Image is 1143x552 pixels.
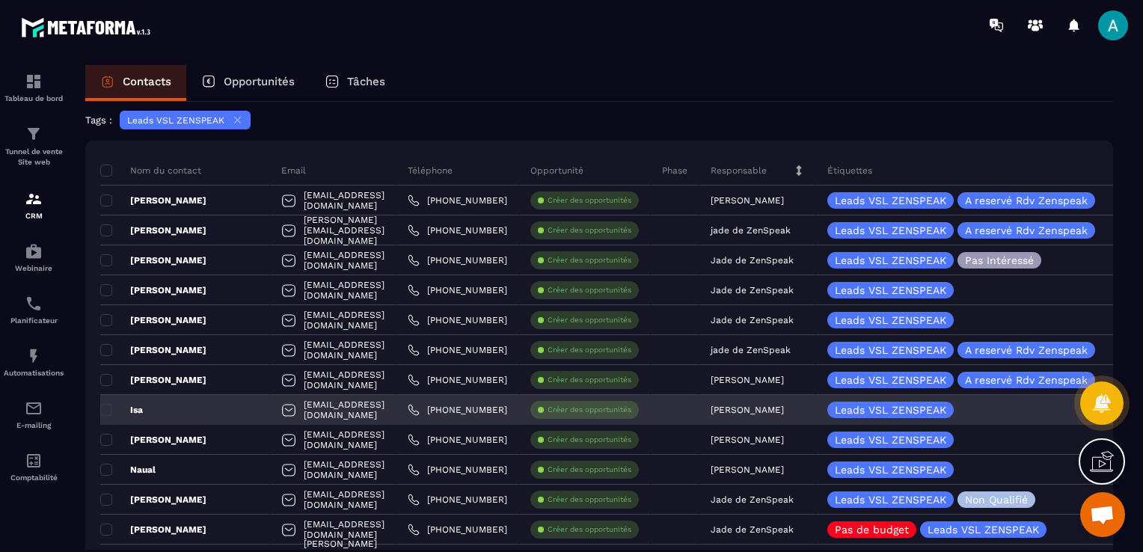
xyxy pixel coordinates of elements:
a: Tâches [310,65,400,101]
img: email [25,399,43,417]
a: emailemailE-mailing [4,388,64,441]
p: Opportunité [530,165,583,177]
p: Planificateur [4,316,64,325]
a: formationformationCRM [4,179,64,231]
p: Créer des opportunités [548,435,631,445]
p: Leads VSL ZENSPEAK [928,524,1039,535]
a: [PHONE_NUMBER] [408,254,507,266]
p: A reservé Rdv Zenspeak [965,225,1088,236]
p: A reservé Rdv Zenspeak [965,375,1088,385]
p: Leads VSL ZENSPEAK [835,345,946,355]
p: Créer des opportunités [548,345,631,355]
p: Pas Intéressé [965,255,1034,266]
a: [PHONE_NUMBER] [408,464,507,476]
p: CRM [4,212,64,220]
img: automations [25,347,43,365]
p: Créer des opportunités [548,285,631,295]
img: formation [25,125,43,143]
p: A reservé Rdv Zenspeak [965,195,1088,206]
p: Leads VSL ZENSPEAK [835,225,946,236]
p: Nom du contact [100,165,201,177]
p: Jade de ZenSpeak [711,255,794,266]
p: [PERSON_NAME] [100,374,206,386]
p: Isa [100,404,143,416]
p: Jade de ZenSpeak [711,315,794,325]
p: Leads VSL ZENSPEAK [835,195,946,206]
a: [PHONE_NUMBER] [408,284,507,296]
a: Opportunités [186,65,310,101]
a: [PHONE_NUMBER] [408,374,507,386]
p: Créer des opportunités [548,524,631,535]
p: [PERSON_NAME] [100,254,206,266]
a: [PHONE_NUMBER] [408,314,507,326]
p: Jade de ZenSpeak [711,524,794,535]
p: Tableau de bord [4,94,64,102]
a: [PHONE_NUMBER] [408,404,507,416]
p: Email [281,165,306,177]
p: Leads VSL ZENSPEAK [835,255,946,266]
img: formation [25,190,43,208]
img: accountant [25,452,43,470]
img: automations [25,242,43,260]
img: scheduler [25,295,43,313]
p: Naual [100,464,156,476]
p: Comptabilité [4,473,64,482]
p: Leads VSL ZENSPEAK [835,494,946,505]
p: Webinaire [4,264,64,272]
p: [PERSON_NAME] [100,314,206,326]
a: [PHONE_NUMBER] [408,224,507,236]
img: logo [21,13,156,41]
p: [PERSON_NAME] [711,195,784,206]
p: Phase [662,165,687,177]
p: [PERSON_NAME] [100,344,206,356]
p: Créer des opportunités [548,225,631,236]
p: Leads VSL ZENSPEAK [835,285,946,295]
p: Leads VSL ZENSPEAK [835,315,946,325]
p: [PERSON_NAME] [100,194,206,206]
p: Créer des opportunités [548,494,631,505]
p: [PERSON_NAME] [100,434,206,446]
p: Leads VSL ZENSPEAK [835,464,946,475]
a: automationsautomationsAutomatisations [4,336,64,388]
a: automationsautomationsWebinaire [4,231,64,283]
p: [PERSON_NAME] [100,494,206,506]
a: [PHONE_NUMBER] [408,434,507,446]
p: Tunnel de vente Site web [4,147,64,168]
p: Pas de budget [835,524,909,535]
p: [PERSON_NAME] [711,464,784,475]
a: formationformationTableau de bord [4,61,64,114]
a: [PHONE_NUMBER] [408,194,507,206]
img: formation [25,73,43,91]
p: Jade de ZenSpeak [711,285,794,295]
div: Ouvrir le chat [1080,492,1125,537]
p: Automatisations [4,369,64,377]
p: A reservé Rdv Zenspeak [965,345,1088,355]
p: Créer des opportunités [548,195,631,206]
p: E-mailing [4,421,64,429]
p: [PERSON_NAME] [711,375,784,385]
p: Non Qualifié [965,494,1028,505]
p: Créer des opportunités [548,405,631,415]
p: [PERSON_NAME] [100,524,206,536]
p: Étiquettes [827,165,872,177]
p: Leads VSL ZENSPEAK [835,435,946,445]
p: jade de ZenSpeak [711,345,791,355]
a: formationformationTunnel de vente Site web [4,114,64,179]
a: [PHONE_NUMBER] [408,494,507,506]
p: Créer des opportunités [548,255,631,266]
a: accountantaccountantComptabilité [4,441,64,493]
p: Tâches [347,75,385,88]
p: Téléphone [408,165,453,177]
a: schedulerschedulerPlanificateur [4,283,64,336]
p: [PERSON_NAME] [711,405,784,415]
p: Responsable [711,165,767,177]
p: [PERSON_NAME] [100,224,206,236]
p: jade de ZenSpeak [711,225,791,236]
p: Leads VSL ZENSPEAK [835,405,946,415]
p: Créer des opportunités [548,315,631,325]
p: Opportunités [224,75,295,88]
p: Leads VSL ZENSPEAK [127,115,224,126]
p: [PERSON_NAME] [711,435,784,445]
p: Contacts [123,75,171,88]
p: [PERSON_NAME] [100,284,206,296]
